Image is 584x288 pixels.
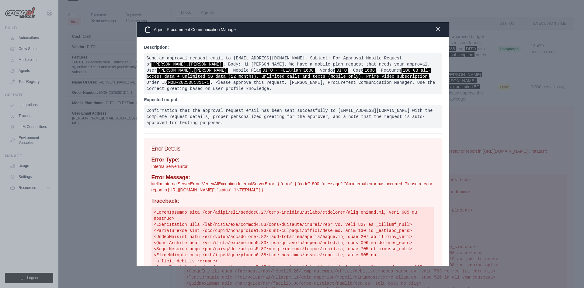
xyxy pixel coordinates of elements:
h3: Error Details [151,144,434,153]
h4: Error Message: [151,174,434,181]
p: InternalServerError [151,163,434,169]
span: [PERSON_NAME].[PERSON_NAME] [157,68,228,73]
p: litellm.InternalServerError: VertexAIException InternalServerError - { "error": { "code": 500, "m... [151,181,434,193]
pre: Send an approval request email to [EMAIL_ADDRESS][DOMAIN_NAME]. Subject: For Approval Mobile Requ... [144,53,442,94]
span: 1688 [363,68,376,73]
pre: Confirmation that the approval request email has been sent successfully to [EMAIL_ADDRESS][DOMAIN... [144,105,442,128]
span: [PERSON_NAME].[PERSON_NAME] [151,62,223,67]
h4: Traceback: [151,198,434,204]
span: DITO - FLEXPlan 1688 [261,68,315,73]
h4: Error Type: [151,157,434,163]
strong: Description: [144,45,169,50]
span: MOB-2025081311-1 [167,80,210,85]
h3: Agent: Procurement Communication Manager [144,26,237,33]
strong: Expected output: [144,97,179,102]
span: DITO [335,68,348,73]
